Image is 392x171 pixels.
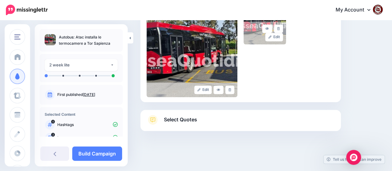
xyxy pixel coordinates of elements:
p: First published [57,92,118,97]
img: c5b9fa3819ccbf99a1ef1706ec41c543_thumb.jpg [45,34,56,45]
a: Edit [265,33,283,41]
img: Missinglettr [6,5,48,15]
a: Edit [194,86,212,94]
a: Tell us how we can improve [324,155,385,164]
img: menu.png [14,34,20,40]
a: Select Quotes [147,115,335,131]
p: Images [57,135,118,141]
span: 2 [51,133,55,137]
a: My Account [329,2,383,18]
span: 0 [51,120,55,124]
h4: Selected Content [45,112,118,117]
p: Hashtags [57,122,118,128]
a: [DATE] [83,92,95,97]
div: Open Intercom Messenger [346,150,361,165]
span: Select Quotes [164,115,197,124]
div: 2 week lite [49,61,110,69]
button: 2 week lite [45,59,118,71]
p: Autobus: Atac installa le termocamere a Tor Sapienza [59,34,118,47]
